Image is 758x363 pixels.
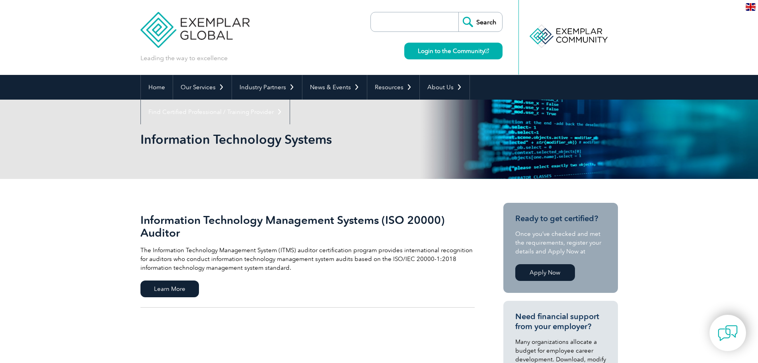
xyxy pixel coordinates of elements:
a: Resources [367,75,419,100]
a: News & Events [302,75,367,100]
a: Find Certified Professional / Training Provider [141,100,290,124]
a: Our Services [173,75,232,100]
h1: Information Technology Systems [140,131,446,147]
a: Industry Partners [232,75,302,100]
h3: Need financial support from your employer? [515,312,606,332]
a: About Us [420,75,470,100]
img: en [746,3,756,11]
p: Once you’ve checked and met the requirements, register your details and Apply Now at [515,230,606,256]
h2: Information Technology Management Systems (ISO 20000) Auditor [140,214,475,239]
a: Login to the Community [404,43,503,59]
img: open_square.png [485,49,489,53]
input: Search [458,12,502,31]
img: contact-chat.png [718,323,738,343]
p: The Information Technology Management System (ITMS) auditor certification program provides intern... [140,246,475,272]
a: Apply Now [515,264,575,281]
a: Information Technology Management Systems (ISO 20000) Auditor The Information Technology Manageme... [140,203,475,308]
a: Home [141,75,173,100]
h3: Ready to get certified? [515,214,606,224]
p: Leading the way to excellence [140,54,228,63]
span: Learn More [140,281,199,297]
